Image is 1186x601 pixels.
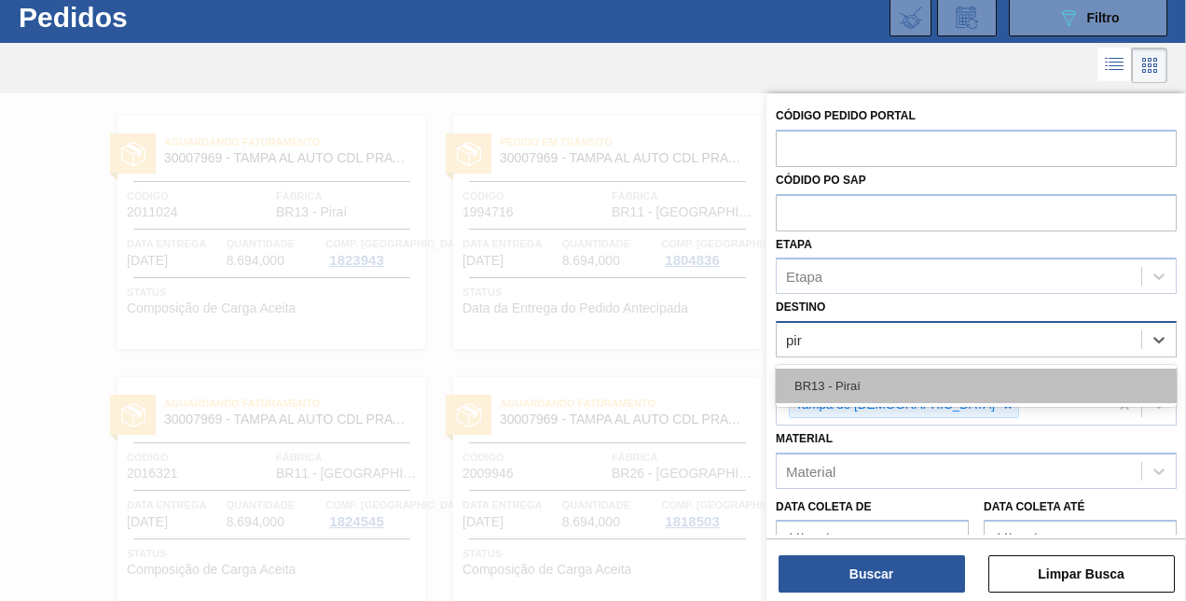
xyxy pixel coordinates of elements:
label: Código Pedido Portal [776,109,916,122]
label: Carteira [776,364,834,377]
label: Etapa [776,238,812,251]
label: Códido PO SAP [776,174,866,187]
div: BR13 - Piraí [776,369,1177,403]
label: Data coleta de [776,500,871,513]
div: Material [786,463,835,479]
div: Etapa [786,269,822,285]
div: Visão em Cards [1132,48,1167,83]
input: dd/mm/yyyy [984,520,1177,557]
div: Visão em Lista [1097,48,1132,83]
span: Filtro [1087,10,1120,25]
h1: Pedidos [19,7,276,28]
label: Destino [776,300,825,314]
label: Data coleta até [984,500,1084,513]
input: dd/mm/yyyy [776,520,969,557]
label: Material [776,432,833,445]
